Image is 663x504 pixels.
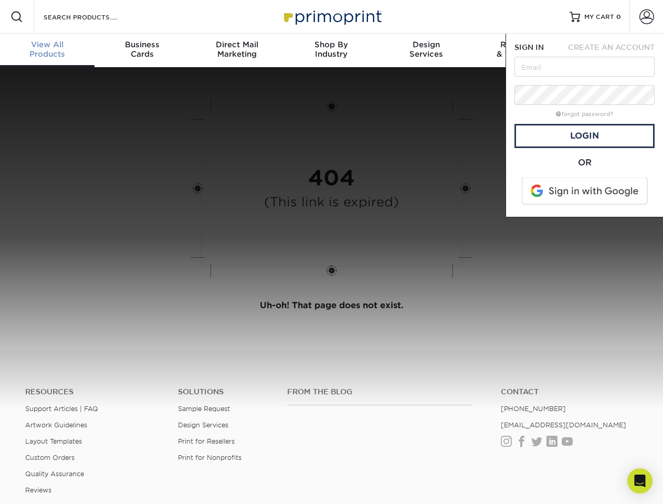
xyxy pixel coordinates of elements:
a: Resources& Templates [473,34,568,67]
span: Business [94,40,189,49]
div: Open Intercom Messenger [627,468,653,493]
a: Support Articles | FAQ [25,405,98,413]
span: Shop By [284,40,378,49]
div: & Templates [473,40,568,59]
a: Login [514,124,655,148]
a: Custom Orders [25,454,75,461]
span: Direct Mail [190,40,284,49]
a: Design Services [178,421,228,429]
a: Quality Assurance [25,470,84,478]
a: BusinessCards [94,34,189,67]
div: Industry [284,40,378,59]
div: Services [379,40,473,59]
a: Direct MailMarketing [190,34,284,67]
a: Print for Resellers [178,437,235,445]
div: Marketing [190,40,284,59]
span: SIGN IN [514,43,544,51]
a: Layout Templates [25,437,82,445]
a: Reviews [25,486,51,494]
span: CREATE AN ACCOUNT [568,43,655,51]
a: Print for Nonprofits [178,454,241,461]
a: DesignServices [379,34,473,67]
a: Sample Request [178,405,230,413]
a: forgot password? [556,111,613,118]
div: Cards [94,40,189,59]
img: Primoprint [279,5,384,28]
input: SEARCH PRODUCTS..... [43,10,145,23]
span: 0 [616,13,621,20]
span: Design [379,40,473,49]
div: OR [514,156,655,169]
a: Artwork Guidelines [25,421,87,429]
span: Resources [473,40,568,49]
span: MY CART [584,13,614,22]
input: Email [514,57,655,77]
a: [EMAIL_ADDRESS][DOMAIN_NAME] [501,421,626,429]
a: [PHONE_NUMBER] [501,405,566,413]
a: Shop ByIndustry [284,34,378,67]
